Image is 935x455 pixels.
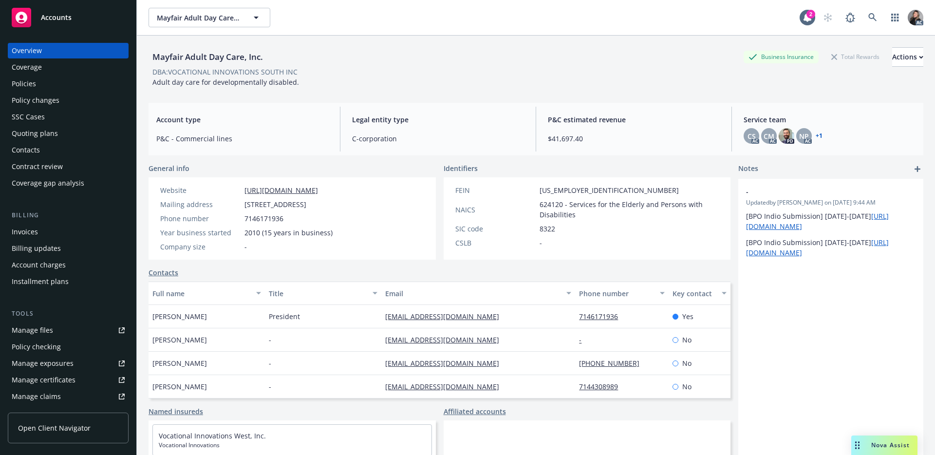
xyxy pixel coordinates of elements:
[579,335,589,344] a: -
[12,389,61,404] div: Manage claims
[892,47,923,67] button: Actions
[149,267,178,278] a: Contacts
[12,109,45,125] div: SSC Cases
[244,213,283,224] span: 7146171936
[8,372,129,388] a: Manage certificates
[156,133,328,144] span: P&C - Commercial lines
[799,131,809,141] span: NP
[912,163,923,175] a: add
[12,274,69,289] div: Installment plans
[159,431,266,440] a: Vocational Innovations West, Inc.
[8,210,129,220] div: Billing
[160,242,241,252] div: Company size
[152,311,207,322] span: [PERSON_NAME]
[352,133,524,144] span: C-corporation
[152,77,299,87] span: Adult day care for developmentally disabled.
[673,288,716,299] div: Key contact
[682,311,693,322] span: Yes
[8,322,129,338] a: Manage files
[244,227,333,238] span: 2010 (15 years in business)
[385,382,507,391] a: [EMAIL_ADDRESS][DOMAIN_NAME]
[826,51,884,63] div: Total Rewards
[8,93,129,108] a: Policy changes
[575,282,668,305] button: Phone number
[12,126,58,141] div: Quoting plans
[160,213,241,224] div: Phone number
[385,335,507,344] a: [EMAIL_ADDRESS][DOMAIN_NAME]
[8,356,129,371] a: Manage exposures
[8,126,129,141] a: Quoting plans
[748,131,756,141] span: CS
[746,198,916,207] span: Updated by [PERSON_NAME] on [DATE] 9:44 AM
[540,199,719,220] span: 624120 - Services for the Elderly and Persons with Disabilities
[269,381,271,392] span: -
[8,76,129,92] a: Policies
[579,312,626,321] a: 7146171936
[149,163,189,173] span: General info
[540,224,555,234] span: 8322
[244,186,318,195] a: [URL][DOMAIN_NAME]
[8,257,129,273] a: Account charges
[8,339,129,355] a: Policy checking
[152,358,207,368] span: [PERSON_NAME]
[444,163,478,173] span: Identifiers
[8,159,129,174] a: Contract review
[269,288,367,299] div: Title
[385,288,561,299] div: Email
[12,339,61,355] div: Policy checking
[12,43,42,58] div: Overview
[12,322,53,338] div: Manage files
[764,131,774,141] span: CM
[160,185,241,195] div: Website
[8,59,129,75] a: Coverage
[841,8,860,27] a: Report a Bug
[455,205,536,215] div: NAICS
[863,8,882,27] a: Search
[12,59,42,75] div: Coverage
[548,133,720,144] span: $41,697.40
[12,224,38,240] div: Invoices
[818,8,838,27] a: Start snowing
[352,114,524,125] span: Legal entity type
[455,238,536,248] div: CSLB
[157,13,241,23] span: Mayfair Adult Day Care, Inc.
[149,51,267,63] div: Mayfair Adult Day Care, Inc.
[8,389,129,404] a: Manage claims
[744,114,916,125] span: Service team
[548,114,720,125] span: P&C estimated revenue
[12,142,40,158] div: Contacts
[738,163,758,175] span: Notes
[744,51,819,63] div: Business Insurance
[269,335,271,345] span: -
[8,224,129,240] a: Invoices
[540,185,679,195] span: [US_EMPLOYER_IDENTIFICATION_NUMBER]
[159,441,426,450] span: Vocational Innovations
[152,288,250,299] div: Full name
[385,359,507,368] a: [EMAIL_ADDRESS][DOMAIN_NAME]
[12,159,63,174] div: Contract review
[908,10,923,25] img: photo
[579,382,626,391] a: 7144308989
[8,43,129,58] a: Overview
[746,237,916,258] p: [BPO Indio Submission] [DATE]-[DATE]
[149,406,203,417] a: Named insureds
[12,76,36,92] div: Policies
[8,109,129,125] a: SSC Cases
[265,282,381,305] button: Title
[682,335,692,345] span: No
[682,381,692,392] span: No
[851,436,917,455] button: Nova Assist
[806,10,815,19] div: 2
[746,187,890,197] span: -
[892,48,923,66] div: Actions
[12,257,66,273] div: Account charges
[12,356,74,371] div: Manage exposures
[816,133,823,139] a: +1
[12,241,61,256] div: Billing updates
[779,128,794,144] img: photo
[851,436,863,455] div: Drag to move
[738,179,923,265] div: -Updatedby [PERSON_NAME] on [DATE] 9:44 AM[BPO Indio Submission] [DATE]-[DATE][URL][DOMAIN_NAME][...
[152,67,298,77] div: DBA: VOCATIONAL INNOVATIONS SOUTH INC
[682,358,692,368] span: No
